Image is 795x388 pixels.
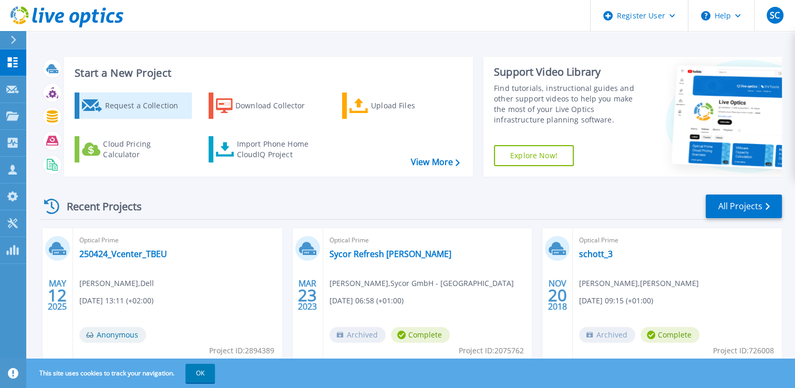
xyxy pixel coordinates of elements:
a: View More [411,157,460,167]
div: Find tutorials, instructional guides and other support videos to help you make the most of your L... [494,83,644,125]
div: Support Video Library [494,65,644,79]
span: [PERSON_NAME] , Sycor GmbH - [GEOGRAPHIC_DATA] [329,278,514,289]
a: All Projects [706,195,782,218]
button: OK [185,364,215,383]
span: [PERSON_NAME] , Dell [79,278,154,289]
span: [DATE] 09:15 (+01:00) [579,295,653,307]
span: Complete [391,327,450,343]
span: This site uses cookies to track your navigation. [29,364,215,383]
span: [DATE] 06:58 (+01:00) [329,295,404,307]
span: Archived [329,327,386,343]
span: Project ID: 2894389 [209,345,274,356]
a: Request a Collection [75,93,192,119]
div: Import Phone Home CloudIQ Project [236,139,318,160]
span: [DATE] 13:11 (+02:00) [79,295,153,307]
a: schott_3 [579,249,613,259]
span: Archived [579,327,635,343]
span: [PERSON_NAME] , [PERSON_NAME] [579,278,699,289]
span: Optical Prime [579,234,776,246]
div: MAY 2025 [47,276,67,314]
div: Cloud Pricing Calculator [103,139,187,160]
span: SC [770,11,780,19]
h3: Start a New Project [75,67,459,79]
a: Upload Files [342,93,459,119]
span: Optical Prime [79,234,276,246]
div: NOV 2018 [548,276,567,314]
div: Recent Projects [40,193,156,219]
span: 12 [48,291,67,300]
a: 250424_Vcenter_TBEU [79,249,167,259]
span: Complete [641,327,699,343]
a: Cloud Pricing Calculator [75,136,192,162]
span: Project ID: 2075762 [459,345,524,356]
a: Explore Now! [494,145,574,166]
span: Optical Prime [329,234,526,246]
span: 20 [548,291,567,300]
span: Anonymous [79,327,146,343]
div: MAR 2023 [297,276,317,314]
div: Download Collector [235,95,319,116]
span: 23 [298,291,317,300]
div: Request a Collection [105,95,189,116]
a: Sycor Refresh [PERSON_NAME] [329,249,451,259]
span: Project ID: 726008 [713,345,774,356]
div: Upload Files [371,95,455,116]
a: Download Collector [209,93,326,119]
